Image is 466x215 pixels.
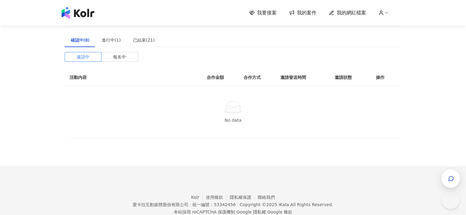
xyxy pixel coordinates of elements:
[62,7,94,19] img: logo
[441,191,460,209] iframe: Help Scout Beacon - Open
[278,202,289,207] a: iKala
[237,202,238,207] span: |
[267,209,292,214] a: Google 條款
[257,9,277,16] span: 我要接案
[133,202,188,207] div: 愛卡拉互動媒體股份有限公司
[329,9,366,16] a: 我的網紅檔案
[337,9,366,16] span: 我的網紅檔案
[190,202,191,207] span: |
[206,195,230,200] a: 使用條款
[191,195,206,200] a: Kolr
[71,37,90,43] div: 確認中(8)
[371,69,402,86] th: 操作
[113,52,126,61] span: 報名中
[230,195,258,200] a: 隱私權保護
[266,209,267,214] span: |
[330,69,371,86] th: 邀請狀態
[249,9,277,16] a: 我要接案
[133,37,155,43] div: 已結束(21)
[202,69,239,86] th: 合作金額
[275,69,330,86] th: 邀請發送時間
[102,37,121,43] div: 進行中(1)
[240,202,333,207] div: Copyright © 2025 All Rights Reserved.
[192,202,236,207] div: 統一編號：53342456
[289,9,316,16] a: 我的案件
[258,195,275,200] a: 聯絡我們
[297,9,316,16] span: 我的案件
[237,209,266,214] a: Google 隱私權
[235,209,237,214] span: |
[239,69,275,86] th: 合作方式
[65,69,187,86] th: 活動內容
[72,117,394,124] div: No data
[77,52,89,61] span: 邀請中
